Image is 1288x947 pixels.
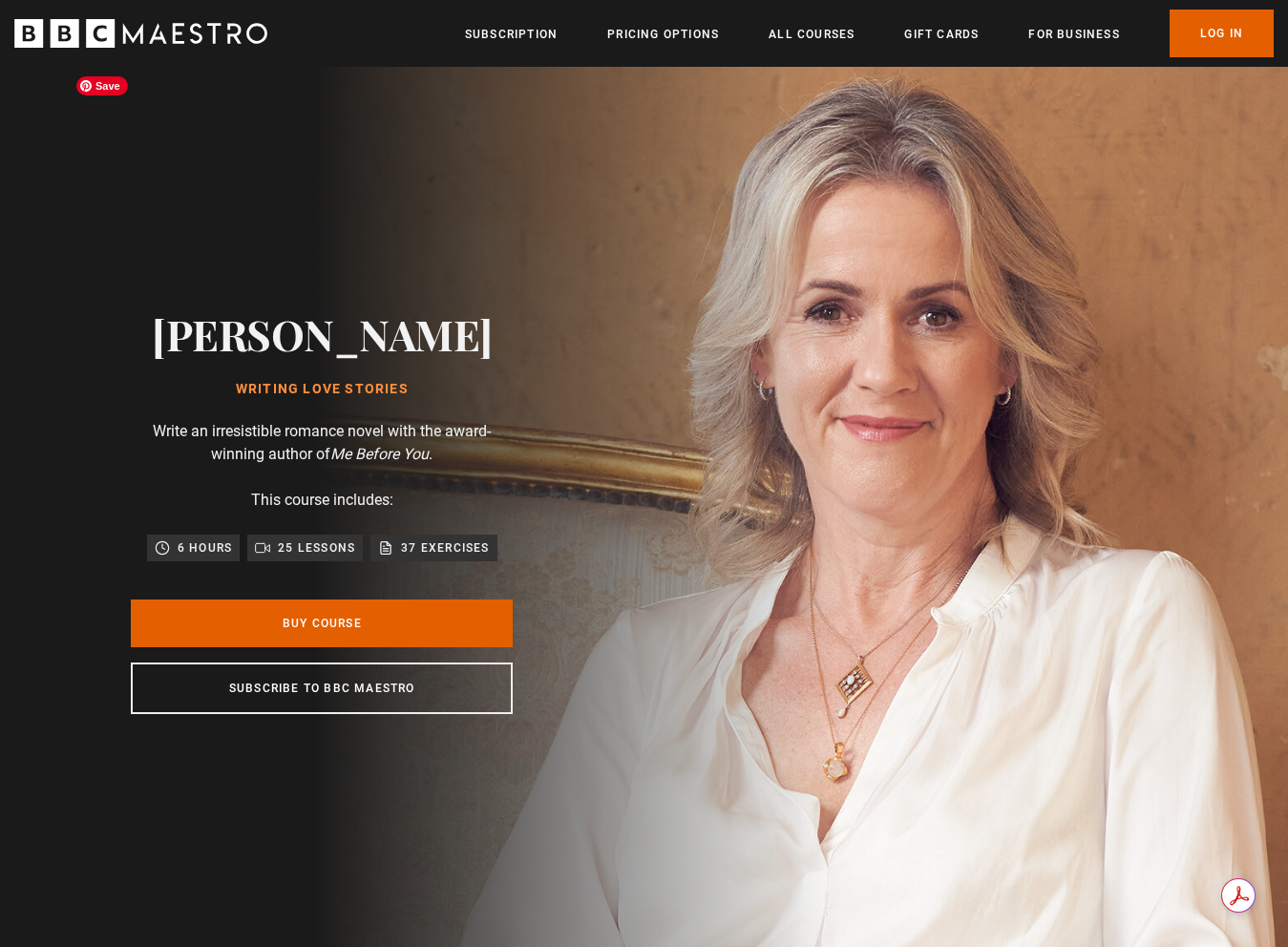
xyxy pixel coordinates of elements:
p: 37 exercises [401,538,489,558]
h2: [PERSON_NAME] [152,309,493,358]
a: Buy Course [131,600,513,647]
a: For business [1028,25,1119,44]
a: All Courses [769,25,855,44]
p: 25 lessons [278,538,355,558]
span: Save [76,76,128,95]
nav: Primary [465,10,1274,57]
a: Subscribe to BBC Maestro [131,663,513,714]
p: This course includes: [251,489,393,512]
p: 6 hours [178,538,232,558]
svg: BBC Maestro [14,19,267,48]
a: Log In [1170,10,1274,57]
a: Gift Cards [904,25,979,44]
p: Write an irresistible romance novel with the award-winning author of . [131,420,513,466]
a: Subscription [465,25,558,44]
i: Me Before You [330,445,429,463]
h1: Writing Love Stories [152,382,493,397]
a: Pricing Options [607,25,719,44]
